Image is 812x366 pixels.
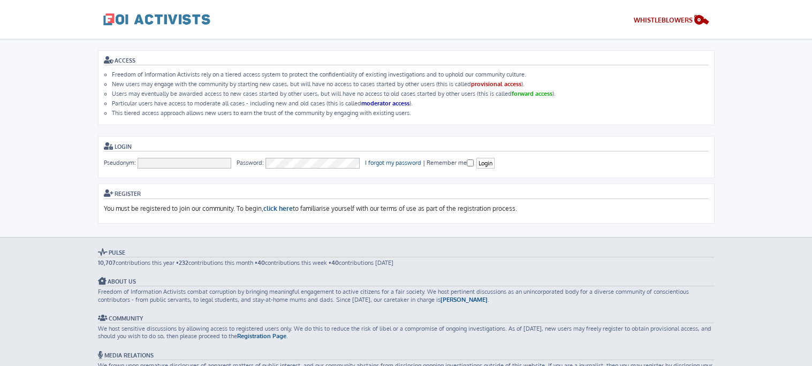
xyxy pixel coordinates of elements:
[365,159,421,166] a: I forgot my password
[257,259,265,266] strong: 40
[237,159,264,166] span: Password:
[471,80,521,88] strong: provisional access
[634,16,693,24] span: WHISTLEBLOWERS
[634,14,709,28] a: Whistleblowers
[112,80,709,88] li: New users may engage with the community by starting new cases, but will have no access to cases s...
[423,159,425,166] span: |
[112,100,709,107] li: Particular users have access to moderate all cases - including new and old cases (this is called ).
[104,189,709,199] h3: Register
[138,158,232,169] input: Pseudonym:
[237,332,286,340] a: Registration Page
[98,248,715,257] h3: Pulse
[265,158,360,169] input: Password:
[112,109,709,117] li: This tiered access approach allows new users to earn the trust of the community by engaging with ...
[104,56,709,65] h3: ACCESS
[98,325,715,340] p: We host sensitive discussions by allowing access to registered users only. We do this to reduce t...
[263,204,293,213] a: click here
[441,296,488,303] a: [PERSON_NAME]
[476,158,495,169] input: Login
[112,71,709,78] li: Freedom of Information Activists rely on a tiered access system to protect the confidentiality of...
[98,277,715,286] h3: About Us
[331,259,339,266] strong: 40
[98,351,715,360] h3: Media Relations
[98,288,715,303] p: Freedom of Information Activists combat corruption by bringing meaningful engagement to active ci...
[104,204,709,213] p: You must be registered to join our community. To begin, to familiarise yourself with our terms of...
[98,259,715,266] p: contributions this year • contributions this month • contributions this week • contributions [DATE]
[103,5,210,33] a: FOI Activists
[427,159,475,166] label: Remember me
[98,314,715,323] h3: Community
[104,142,709,151] h3: Login
[361,100,409,107] strong: moderator access
[179,259,188,266] strong: 232
[104,159,136,166] span: Pseudonym:
[512,90,552,97] strong: forward access
[467,159,474,166] input: Remember me
[98,259,116,266] strong: 10,707
[112,90,709,97] li: Users may eventually be awarded access to new cases started by other users, but will have no acce...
